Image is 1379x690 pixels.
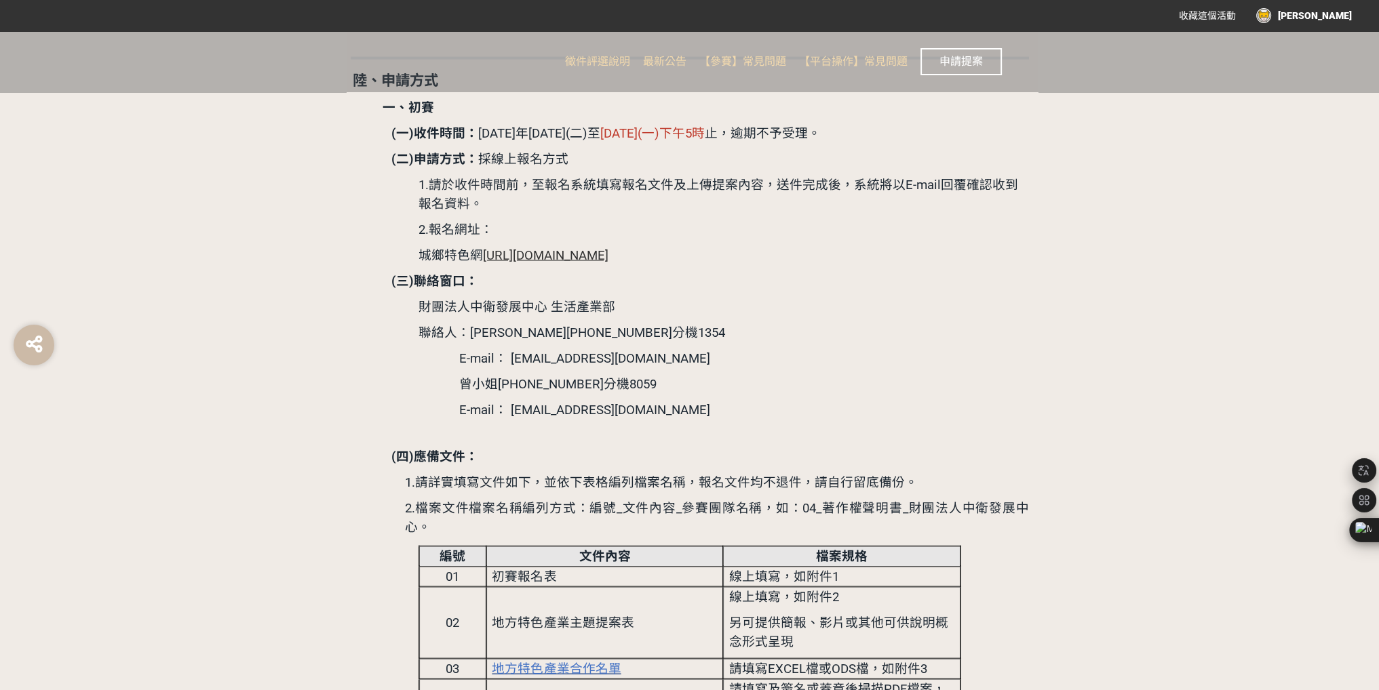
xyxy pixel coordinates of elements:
span: 1.請於收件時間前，至報名系統填寫報名文件及上傳提案內容，送件完成後，系統將以E-mail回覆確認收到報名資料。 [419,178,1018,211]
span: 初賽報名表 [492,569,556,584]
strong: (一)收件時間： [391,126,478,141]
span: [DATE]年[DATE](二)至 [391,126,600,141]
span: E-mail： [EMAIL_ADDRESS][DOMAIN_NAME] [459,403,710,418]
a: 【平台操作】常見問題 [799,31,908,92]
a: 地方特色產業合作名單 [492,664,621,675]
span: 線上填寫，如附件1 [729,569,839,584]
span: 檔案規格 [816,549,868,564]
span: 最新公告 [643,55,686,68]
span: 徵件評選說明 [565,55,630,68]
strong: (四)應備文件： [391,449,478,464]
span: 止，逾期不予受理。 [705,126,821,141]
span: 申請提案 [939,55,983,68]
span: 編號 [440,549,465,564]
span: 03 [446,662,459,676]
span: 聯絡人：[PERSON_NAME][PHONE_NUMBER]分機1354 [419,325,725,340]
strong: (三)聯絡窗口： [391,274,478,289]
span: 曾小姐[PHONE_NUMBER]分機8059 [459,377,657,392]
span: 01 [446,569,459,584]
strong: 一、初賽 [383,100,434,115]
span: 2.檔案文件檔案名稱編列方式：編號_文件內容_參賽團隊名稱，如：04_著作權聲明書_財團法人中衛發展中心。 [405,501,1029,535]
span: 收藏這個活動 [1179,10,1236,21]
span: 採線上報名方式 [391,152,568,167]
span: 線上填寫，如附件2 [729,590,839,605]
button: 申請提案 [920,48,1002,75]
a: 【參賽】常見問題 [699,31,786,92]
span: 【參賽】常見問題 [699,55,786,68]
span: 地方特色產業主題提案表 [492,615,634,630]
span: 城鄉特色網 [419,248,608,263]
span: 1.請詳實填寫文件如下，並依下表格編列檔案名稱，報名文件均不退件，請自行留底備份。 [405,475,918,490]
span: 另可提供簡報、影片或其他可供說明概念形式呈現 [729,615,948,649]
span: 財團法人中衛發展中心 生活產業部 [419,300,615,314]
a: [URL][DOMAIN_NAME] [483,248,608,263]
span: 2.報名網址： [419,222,493,237]
span: E-mail： [EMAIL_ADDRESS][DOMAIN_NAME] [459,351,710,366]
span: 【平台操作】常見問題 [799,55,908,68]
span: 文件內容 [579,549,631,564]
a: 最新公告 [643,31,686,92]
span: 02 [446,615,459,630]
u: 地方特色產業合作名單 [492,662,621,676]
span: 請填寫EXCEL檔或ODS檔，如附件3 [729,662,927,676]
span: [DATE](一)下午5時 [600,126,705,141]
strong: (二)申請方式： [391,152,478,167]
a: 徵件評選說明 [565,31,630,92]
